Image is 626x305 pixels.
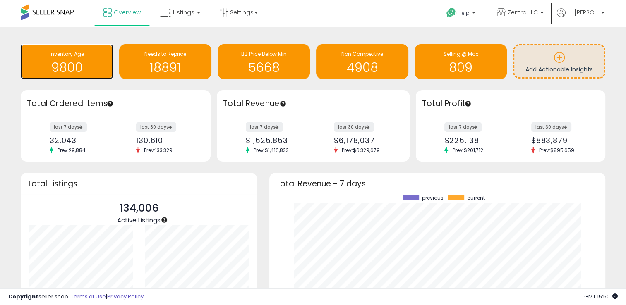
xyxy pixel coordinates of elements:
[444,136,504,145] div: $225,138
[467,195,485,201] span: current
[27,98,204,110] h3: Total Ordered Items
[117,216,161,224] span: Active Listings
[123,61,207,74] h1: 18891
[338,147,384,154] span: Prev: $6,329,679
[334,122,374,132] label: last 30 days
[161,216,168,224] div: Tooltip anchor
[27,181,251,187] h3: Total Listings
[458,10,470,17] span: Help
[448,147,487,154] span: Prev: $201,712
[246,136,307,145] div: $1,525,853
[508,8,538,17] span: Zentra LLC
[8,293,144,301] div: seller snap | |
[71,293,106,300] a: Terms of Use
[316,44,408,79] a: Non Competitive 4908
[136,122,176,132] label: last 30 days
[106,100,114,107] div: Tooltip anchor
[334,136,395,145] div: $6,178,037
[136,136,196,145] div: 130,610
[464,100,472,107] div: Tooltip anchor
[117,200,161,216] p: 134,006
[557,8,604,27] a: Hi [PERSON_NAME]
[535,147,578,154] span: Prev: $895,659
[173,8,194,17] span: Listings
[50,122,87,132] label: last 7 days
[320,61,404,74] h1: 4908
[276,181,599,187] h3: Total Revenue - 7 days
[50,50,84,57] span: Inventory Age
[140,147,177,154] span: Prev: 133,329
[422,195,444,201] span: previous
[415,44,507,79] a: Selling @ Max 809
[525,65,593,74] span: Add Actionable Insights
[222,61,306,74] h1: 5668
[422,98,600,110] h3: Total Profit
[249,147,293,154] span: Prev: $1,416,833
[419,61,503,74] h1: 809
[514,45,604,77] a: Add Actionable Insights
[218,44,310,79] a: BB Price Below Min 5668
[107,293,144,300] a: Privacy Policy
[440,1,484,27] a: Help
[119,44,211,79] a: Needs to Reprice 18891
[279,100,287,107] div: Tooltip anchor
[531,136,591,145] div: $883,879
[341,50,383,57] span: Non Competitive
[114,8,141,17] span: Overview
[53,147,90,154] span: Prev: 29,884
[144,50,186,57] span: Needs to Reprice
[21,44,113,79] a: Inventory Age 9800
[246,122,283,132] label: last 7 days
[8,293,38,300] strong: Copyright
[223,98,403,110] h3: Total Revenue
[50,136,109,145] div: 32,043
[444,50,478,57] span: Selling @ Max
[241,50,287,57] span: BB Price Below Min
[531,122,571,132] label: last 30 days
[444,122,482,132] label: last 7 days
[568,8,599,17] span: Hi [PERSON_NAME]
[25,61,109,74] h1: 9800
[584,293,618,300] span: 2025-08-13 15:50 GMT
[446,7,456,18] i: Get Help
